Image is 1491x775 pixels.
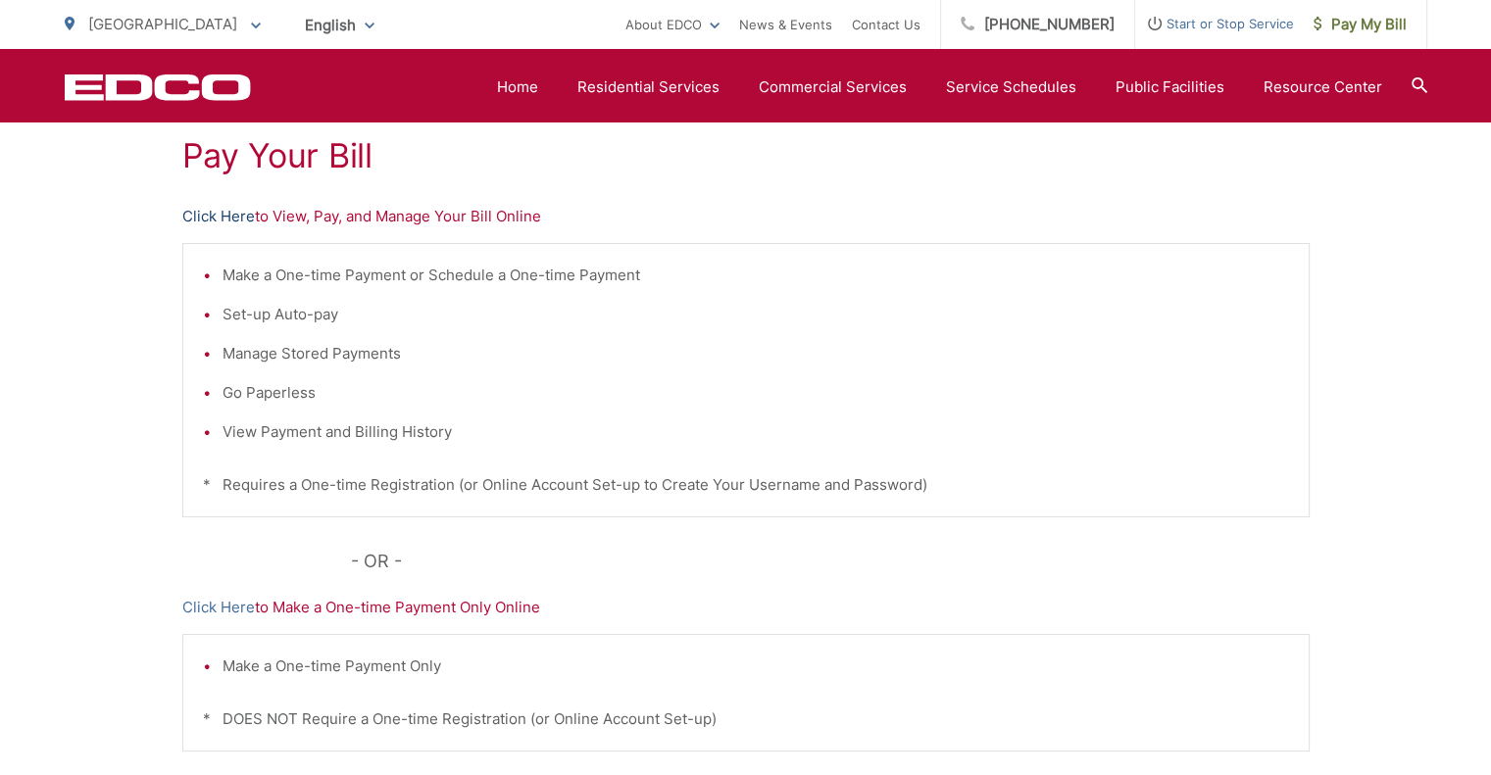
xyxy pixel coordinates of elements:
[739,13,832,36] a: News & Events
[759,75,907,99] a: Commercial Services
[223,303,1289,326] li: Set-up Auto-pay
[182,205,1310,228] p: to View, Pay, and Manage Your Bill Online
[182,596,1310,619] p: to Make a One-time Payment Only Online
[223,420,1289,444] li: View Payment and Billing History
[223,381,1289,405] li: Go Paperless
[223,264,1289,287] li: Make a One-time Payment or Schedule a One-time Payment
[1264,75,1382,99] a: Resource Center
[203,707,1289,731] p: * DOES NOT Require a One-time Registration (or Online Account Set-up)
[1314,13,1407,36] span: Pay My Bill
[290,8,389,42] span: English
[182,596,255,619] a: Click Here
[182,136,1310,175] h1: Pay Your Bill
[65,73,251,101] a: EDCD logo. Return to the homepage.
[625,13,720,36] a: About EDCO
[223,342,1289,365] li: Manage Stored Payments
[88,15,237,33] span: [GEOGRAPHIC_DATA]
[223,654,1289,678] li: Make a One-time Payment Only
[946,75,1076,99] a: Service Schedules
[203,473,1289,497] p: * Requires a One-time Registration (or Online Account Set-up to Create Your Username and Password)
[351,547,1310,576] p: - OR -
[577,75,720,99] a: Residential Services
[852,13,920,36] a: Contact Us
[497,75,538,99] a: Home
[1116,75,1224,99] a: Public Facilities
[182,205,255,228] a: Click Here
